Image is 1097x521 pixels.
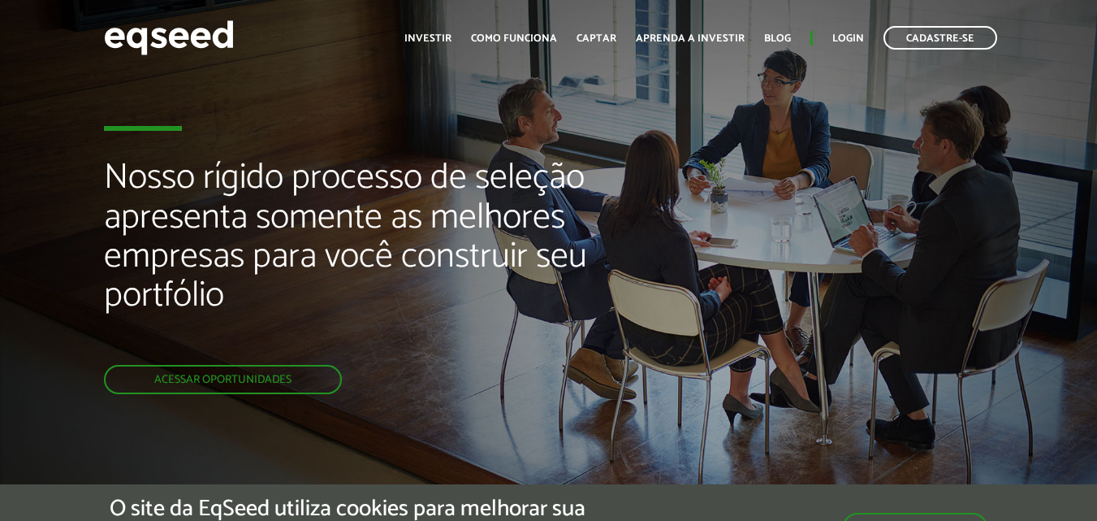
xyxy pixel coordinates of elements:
a: Cadastre-se [883,26,997,50]
a: Aprenda a investir [636,33,745,44]
a: Acessar oportunidades [104,365,342,394]
a: Como funciona [471,33,557,44]
img: EqSeed [104,16,234,59]
a: Captar [577,33,616,44]
a: Blog [764,33,791,44]
a: Investir [404,33,451,44]
h2: Nosso rígido processo de seleção apresenta somente as melhores empresas para você construir seu p... [104,158,628,365]
a: Login [832,33,864,44]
